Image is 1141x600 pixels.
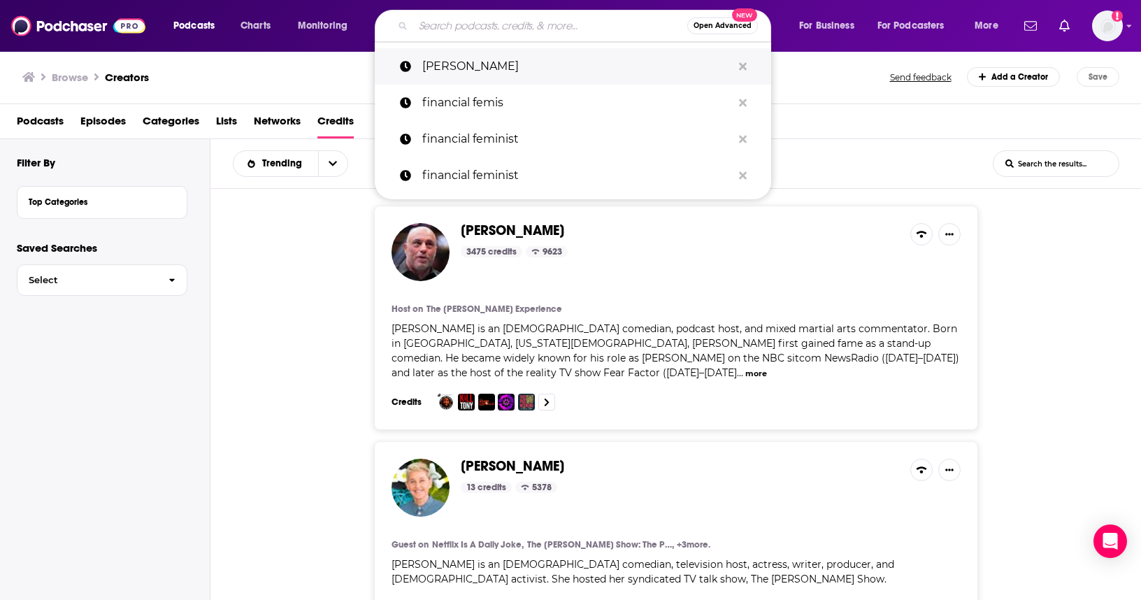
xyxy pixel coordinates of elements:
p: financial feminist [422,157,732,194]
div: 5378 [515,482,557,493]
a: financial feminist [375,121,771,157]
p: Saved Searches [17,241,187,255]
img: Podchaser - Follow, Share and Rate Podcasts [11,13,145,39]
div: 3475 credits [461,246,522,257]
span: For Podcasters [877,16,945,36]
a: The Oprah Winfrey Show: The Podcast [527,539,674,550]
button: Save [1077,67,1119,87]
span: Charts [241,16,271,36]
img: User Profile [1092,10,1123,41]
p: financial feminist [422,121,732,157]
span: Select [17,276,157,285]
span: Podcasts [173,16,215,36]
a: [PERSON_NAME] [461,459,564,474]
div: 13 credits [461,482,512,493]
button: open menu [164,15,233,37]
a: [PERSON_NAME] [461,223,564,238]
a: The Joe Rogan Experience [426,303,562,315]
a: Charts [231,15,279,37]
span: Monitoring [298,16,347,36]
span: Open Advanced [694,22,752,29]
a: Lists [216,110,237,138]
button: more [745,368,767,380]
a: Categories [143,110,199,138]
p: hakeem jeffries [422,48,732,85]
a: +3more. [677,539,710,550]
a: Podcasts [17,110,64,138]
h3: Credits [392,397,426,408]
button: open menu [868,15,965,37]
span: [PERSON_NAME] [461,222,564,239]
a: financial feminist [375,157,771,194]
img: Ellen DeGeneres [392,459,450,517]
h2: Filter By [17,156,55,169]
span: For Business [799,16,854,36]
button: open menu [288,15,366,37]
span: ... [737,366,743,379]
h3: Browse [52,71,88,84]
button: open menu [234,159,318,169]
h4: The [PERSON_NAME] Experience [426,303,562,315]
a: Show notifications dropdown [1054,14,1075,38]
span: More [975,16,998,36]
svg: Add a profile image [1112,10,1123,22]
span: [PERSON_NAME] is an [DEMOGRAPHIC_DATA] comedian, podcast host, and mixed martial arts commentator... [392,322,959,379]
button: open menu [965,15,1016,37]
span: Trending [262,159,307,169]
img: The Adam Carolla Show [478,394,495,410]
img: Joe Rogan [392,223,450,281]
span: Logged in as awallresonate [1092,10,1123,41]
h4: Host on [392,303,423,315]
h2: Choose List sort [233,150,348,177]
div: 9623 [526,246,568,257]
button: open menu [318,151,347,176]
a: Credits [317,110,354,138]
a: [PERSON_NAME] [375,48,771,85]
h4: Netflix Is A Daily Joke, [432,539,524,550]
button: Top Categories [29,192,175,210]
div: Open Intercom Messenger [1093,524,1127,558]
a: Creators [105,71,149,84]
a: Add a Creator [967,67,1061,87]
input: Search podcasts, credits, & more... [413,15,687,37]
span: [PERSON_NAME] is an [DEMOGRAPHIC_DATA] comedian, television host, actress, writer, producer, and ... [392,558,894,585]
div: Search podcasts, credits, & more... [388,10,784,42]
button: Show profile menu [1092,10,1123,41]
img: This Past Weekend w/ Theo Von [518,394,535,410]
h4: Guest on [392,539,429,550]
p: financial femis [422,85,732,121]
img: Duncan Trussell Family Hour [498,394,515,410]
span: New [732,8,757,22]
button: Open AdvancedNew [687,17,758,34]
span: [PERSON_NAME] [461,457,564,475]
button: Select [17,264,187,296]
a: Networks [254,110,301,138]
button: Show More Button [938,223,961,245]
img: KILL TONY [458,394,475,410]
button: Show More Button [938,459,961,481]
a: financial femis [375,85,771,121]
div: Top Categories [29,197,166,207]
button: open menu [789,15,872,37]
a: Episodes [80,110,126,138]
a: Netflix Is A Daily Joke [432,539,524,550]
img: The Joe Rogan Experience [438,394,454,410]
h4: The [PERSON_NAME] Show: The P…, [527,539,674,550]
a: Show notifications dropdown [1019,14,1042,38]
button: Send feedback [886,67,956,87]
